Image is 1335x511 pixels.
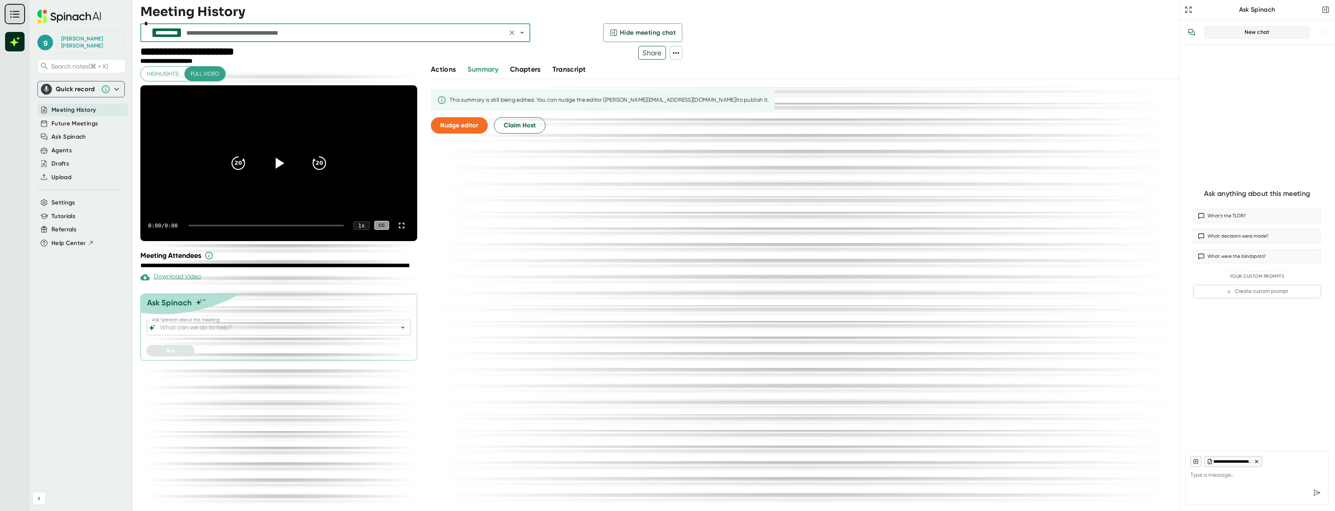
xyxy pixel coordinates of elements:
[147,298,192,307] div: Ask Spinach
[431,65,456,74] span: Actions
[141,67,185,81] button: Highlights
[147,345,195,356] button: Ask
[147,69,179,79] span: Highlights
[374,221,389,230] div: CC
[51,146,72,155] button: Agents
[450,97,768,104] div: This summary is still being edited. You can nudge the editor ([PERSON_NAME][EMAIL_ADDRESS][DOMAIN...
[1184,25,1199,40] button: View conversation history
[639,46,666,60] span: Share
[431,64,456,75] button: Actions
[166,347,175,354] span: Ask
[603,23,682,42] button: Hide meeting chat
[1183,4,1194,15] button: Expand to Ask Spinach page
[638,46,666,60] button: Share
[510,65,541,74] span: Chapters
[620,28,676,37] span: Hide meeting chat
[51,239,86,248] span: Help Center
[140,273,201,282] div: Download Video
[51,159,69,168] button: Drafts
[140,251,421,260] div: Meeting Attendees
[51,239,94,248] button: Help Center
[1204,189,1310,198] div: Ask anything about this meeting
[56,85,97,93] div: Quick record
[37,35,53,50] span: g
[467,64,498,75] button: Summary
[552,65,586,74] span: Transcript
[397,322,408,333] button: Open
[1193,249,1321,263] button: What were the blindspots?
[51,173,71,182] button: Upload
[552,64,586,75] button: Transcript
[1193,285,1321,298] button: Create custom prompt
[140,4,245,19] h3: Meeting History
[510,64,541,75] button: Chapters
[41,81,121,97] div: Quick record
[51,106,96,115] button: Meeting History
[504,121,536,130] span: Claim Host
[1193,209,1321,223] button: What’s the TLDR?
[51,63,123,70] span: Search notes (⌘ + K)
[1209,29,1305,36] div: New chat
[51,119,98,128] button: Future Meetings
[467,65,498,74] span: Summary
[1310,486,1324,500] div: Send message
[51,212,75,221] button: Tutorials
[506,27,517,38] button: Clear
[431,117,488,134] button: Nudge editor
[1193,229,1321,243] button: What decisions were made?
[1193,274,1321,279] div: Your Custom Prompts
[51,198,75,207] button: Settings
[158,322,386,333] input: What can we do to help?
[494,117,545,134] button: Claim Host
[51,132,86,141] button: Ask Spinach
[353,221,370,230] div: 1 x
[517,27,528,38] button: Open
[184,67,225,81] button: Full video
[1320,4,1331,15] button: Close conversation sidebar
[148,222,179,229] div: 0:00 / 0:00
[440,122,478,129] span: Nudge editor
[51,225,76,234] button: Referrals
[61,35,120,49] div: Guido Patanella
[1194,6,1320,14] div: Ask Spinach
[191,69,219,79] span: Full video
[33,492,45,505] button: Collapse sidebar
